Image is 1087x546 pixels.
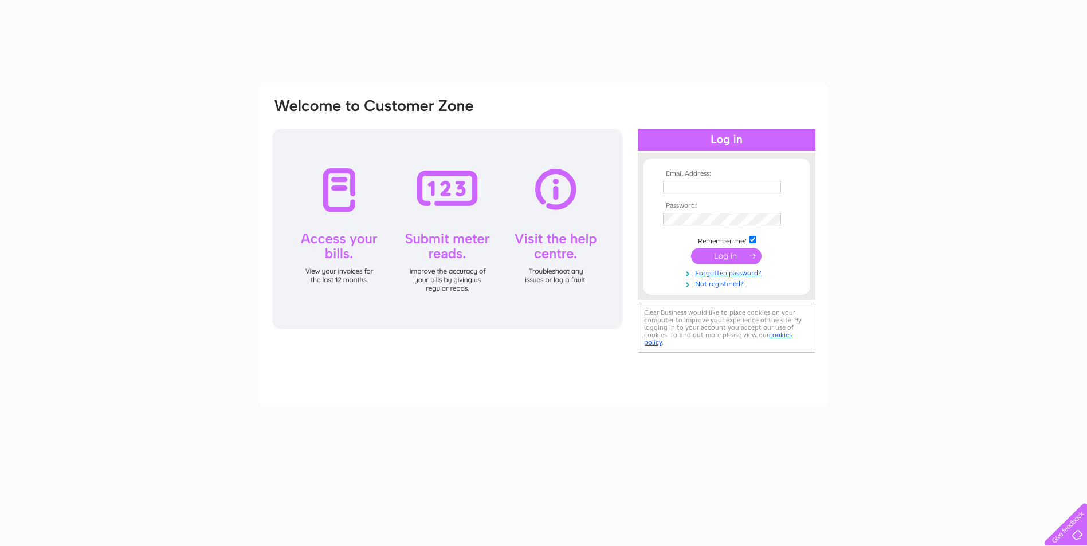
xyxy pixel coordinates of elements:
[660,234,793,246] td: Remember me?
[660,202,793,210] th: Password:
[663,278,793,288] a: Not registered?
[638,303,815,353] div: Clear Business would like to place cookies on your computer to improve your experience of the sit...
[644,331,792,346] a: cookies policy
[660,170,793,178] th: Email Address:
[691,248,762,264] input: Submit
[663,267,793,278] a: Forgotten password?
